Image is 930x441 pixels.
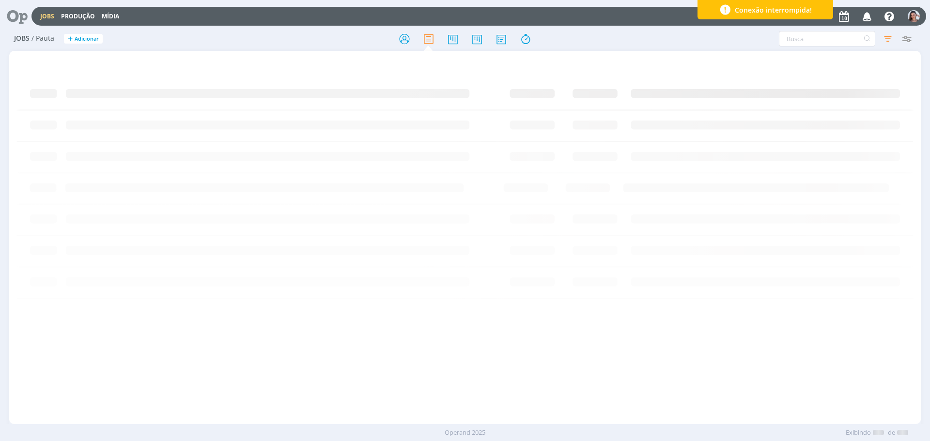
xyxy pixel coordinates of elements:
[888,428,895,438] span: de
[31,34,54,43] span: / Pauta
[75,36,99,42] span: Adicionar
[68,34,73,44] span: +
[779,31,875,46] input: Busca
[99,13,122,20] button: Mídia
[61,12,95,20] a: Produção
[735,5,812,15] span: Conexão interrompida!
[64,34,103,44] button: +Adicionar
[40,12,54,20] a: Jobs
[908,10,920,22] img: N
[102,12,119,20] a: Mídia
[846,428,871,438] span: Exibindo
[37,13,57,20] button: Jobs
[907,8,920,25] button: N
[14,34,30,43] span: Jobs
[58,13,98,20] button: Produção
